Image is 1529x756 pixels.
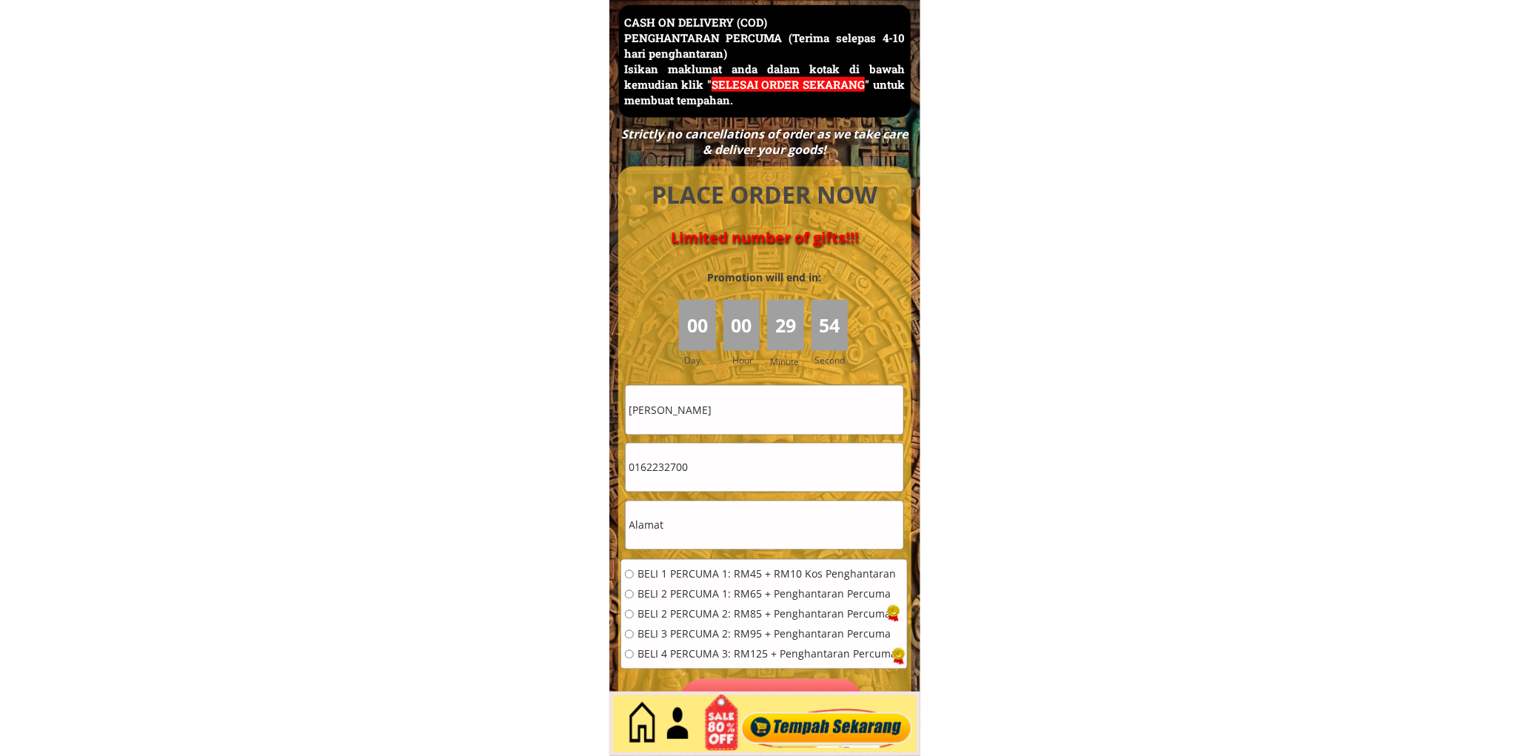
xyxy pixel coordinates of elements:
[638,609,897,620] span: BELI 2 PERCUMA 2: RM85 + Penghantaran Percuma
[616,127,912,158] div: Strictly no cancellations of order as we take care & deliver your goods!
[638,589,897,600] span: BELI 2 PERCUMA 1: RM65 + Penghantaran Percuma
[626,386,903,434] input: Nama
[635,229,894,247] h4: Limited number of gifts!!!
[770,355,803,369] h3: Minute
[678,679,864,729] p: Pesan sekarang
[624,15,905,108] h3: CASH ON DELIVERY (COD) PENGHANTARAN PERCUMA (Terima selepas 4-10 hari penghantaran) Isikan maklum...
[732,353,763,367] h3: Hour
[680,270,848,286] h3: Promotion will end in:
[626,444,903,492] input: Telefon
[638,649,897,660] span: BELI 4 PERCUMA 3: RM125 + Penghantaran Percuma
[638,629,897,640] span: BELI 3 PERCUMA 2: RM95 + Penghantaran Percuma
[635,178,894,212] h4: PLACE ORDER NOW
[626,501,903,549] input: Alamat
[815,353,852,367] h3: Second
[684,353,721,367] h3: Day
[638,569,897,580] span: BELI 1 PERCUMA 1: RM45 + RM10 Kos Penghantaran
[712,77,865,92] span: SELESAI ORDER SEKARANG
